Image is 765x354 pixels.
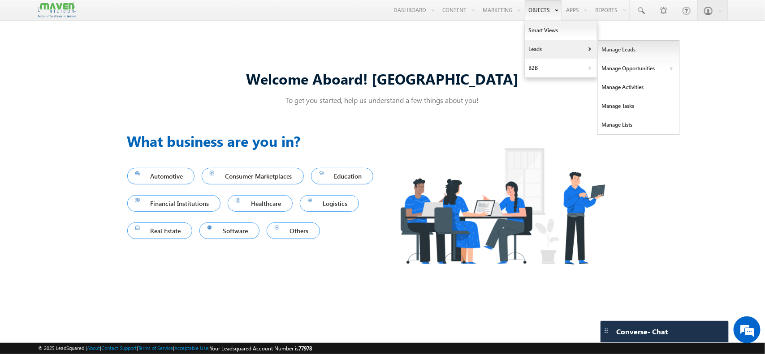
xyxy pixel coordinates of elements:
img: carter-drag [603,327,610,334]
span: Consumer Marketplaces [210,170,296,182]
span: Automotive [135,170,187,182]
a: Terms of Service [138,345,173,351]
img: d_60004797649_company_0_60004797649 [15,47,38,59]
span: Software [207,225,251,237]
span: 77978 [298,345,312,352]
img: Industry.png [383,130,622,282]
a: Manage Lists [598,115,680,134]
textarea: Type your message and hit 'Enter' [12,83,164,268]
a: Leads [525,40,597,59]
a: B2B [525,59,597,77]
span: Education [319,170,366,182]
em: Start Chat [122,276,163,288]
a: Manage Activities [598,78,680,97]
a: Manage Leads [598,40,680,59]
span: Logistics [308,197,351,209]
div: Minimize live chat window [147,4,169,26]
a: Manage Opportunities [598,59,680,78]
span: Your Leadsquared Account Number is [210,345,312,352]
a: Manage Tasks [598,97,680,115]
h3: What business are you in? [127,130,383,152]
span: Converse - Chat [616,328,668,336]
span: Financial Institutions [135,197,213,209]
a: Smart Views [525,21,597,40]
div: Chat with us now [47,47,151,59]
span: Real Estate [135,225,185,237]
a: Contact Support [101,345,137,351]
span: © 2025 LeadSquared | | | | | [38,344,312,353]
img: Custom Logo [38,2,76,18]
p: To get you started, help us understand a few things about you! [127,95,638,105]
div: Welcome Aboard! [GEOGRAPHIC_DATA] [127,69,638,88]
a: Acceptable Use [174,345,208,351]
span: Healthcare [236,197,285,209]
a: About [87,345,100,351]
span: Others [275,225,312,237]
